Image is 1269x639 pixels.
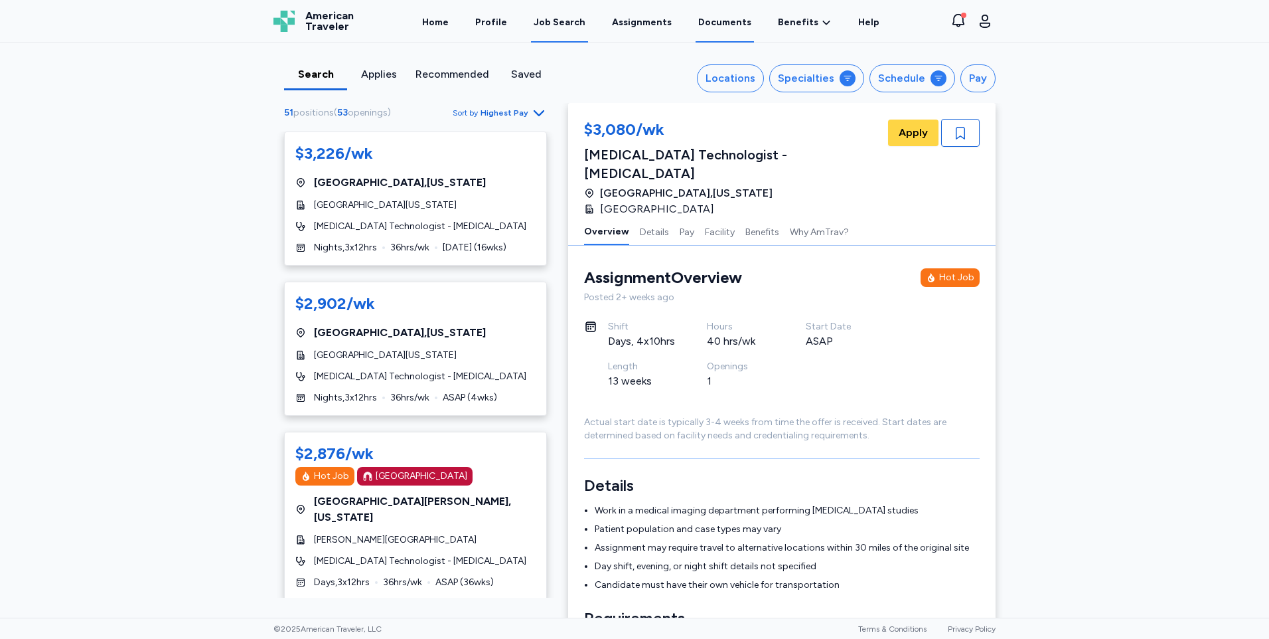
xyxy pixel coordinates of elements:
span: [MEDICAL_DATA] Technologist - [MEDICAL_DATA] [314,555,526,568]
div: Locations [706,70,755,86]
span: [GEOGRAPHIC_DATA][US_STATE] [314,349,457,362]
h3: Requirements [584,608,980,629]
span: Highest Pay [481,108,528,118]
a: Job Search [531,1,588,43]
li: Assignment may require travel to alternative locations within 30 miles of the original site [595,541,980,555]
div: [GEOGRAPHIC_DATA] [376,470,467,483]
div: Length [608,360,675,373]
button: Schedule [869,64,955,92]
span: 51 [284,107,293,118]
span: [GEOGRAPHIC_DATA] , [US_STATE] [314,175,486,191]
div: Assignment Overview [584,267,742,288]
span: © 2025 American Traveler, LLC [273,624,382,634]
div: Applies [352,66,405,82]
span: [GEOGRAPHIC_DATA] , [US_STATE] [314,325,486,341]
div: $3,080/wk [584,119,885,143]
div: Hours [707,320,774,333]
span: [MEDICAL_DATA] Technologist - [MEDICAL_DATA] [314,220,526,233]
a: Documents [696,1,754,43]
span: [GEOGRAPHIC_DATA][PERSON_NAME] , [US_STATE] [314,494,536,525]
span: 36 hrs/wk [390,391,429,405]
span: Apply [899,125,928,141]
img: Logo [273,11,295,32]
button: Overview [584,217,629,245]
button: Pay [960,64,996,92]
span: [GEOGRAPHIC_DATA] [600,201,714,217]
span: [GEOGRAPHIC_DATA][US_STATE] [314,199,457,212]
div: [MEDICAL_DATA] Technologist - [MEDICAL_DATA] [584,145,885,183]
div: Recommended [415,66,489,82]
div: Schedule [878,70,925,86]
button: Specialties [769,64,864,92]
div: $2,876/wk [295,443,374,464]
li: Work in a medical imaging department performing [MEDICAL_DATA] studies [595,504,980,517]
div: $2,902/wk [295,293,375,314]
li: Patient population and case types may vary [595,523,980,536]
div: Start Date [806,320,873,333]
button: Benefits [745,217,779,245]
div: Hot Job [939,271,974,284]
span: 53 [337,107,348,118]
h3: Details [584,475,980,496]
span: Nights , 3 x 12 hrs [314,391,377,405]
div: Posted 2+ weeks ago [584,291,980,304]
span: [MEDICAL_DATA] Technologist - [MEDICAL_DATA] [314,370,526,383]
span: 36 hrs/wk [383,576,422,589]
div: ( ) [284,106,396,120]
button: Why AmTrav? [790,217,849,245]
div: Shift [608,320,675,333]
div: Search [289,66,342,82]
span: Sort by [453,108,478,118]
div: Hot Job [314,470,349,483]
div: Days, 4x10hrs [608,333,675,349]
div: $3,226/wk [295,143,373,164]
a: Terms & Conditions [858,624,927,634]
button: Locations [697,64,764,92]
span: Days , 3 x 12 hrs [314,576,370,589]
span: positions [293,107,334,118]
span: [PERSON_NAME][GEOGRAPHIC_DATA] [314,533,477,547]
span: [DATE] ( 16 wks) [443,241,506,254]
span: openings [348,107,388,118]
a: Benefits [778,16,832,29]
span: ASAP ( 36 wks) [435,576,494,589]
span: Nights , 3 x 12 hrs [314,241,377,254]
span: [GEOGRAPHIC_DATA] , [US_STATE] [600,185,773,201]
button: Apply [888,120,938,146]
div: 13 weeks [608,373,675,389]
div: Actual start date is typically 3-4 weeks from time the offer is received. Start dates are determi... [584,416,980,442]
span: ASAP ( 4 wks) [443,391,497,405]
span: Benefits [778,16,818,29]
li: Candidate must have their own vehicle for transportation [595,579,980,592]
div: ASAP [806,333,873,349]
div: Specialties [778,70,834,86]
div: Saved [500,66,552,82]
a: Privacy Policy [948,624,996,634]
button: Details [640,217,669,245]
div: 1 [707,373,774,389]
div: 40 hrs/wk [707,333,774,349]
div: Pay [969,70,987,86]
button: Facility [705,217,735,245]
div: Openings [707,360,774,373]
button: Sort byHighest Pay [453,105,547,121]
span: American Traveler [305,11,354,32]
span: 36 hrs/wk [390,241,429,254]
button: Pay [680,217,694,245]
div: Job Search [534,16,585,29]
li: Day shift, evening, or night shift details not specified [595,560,980,573]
